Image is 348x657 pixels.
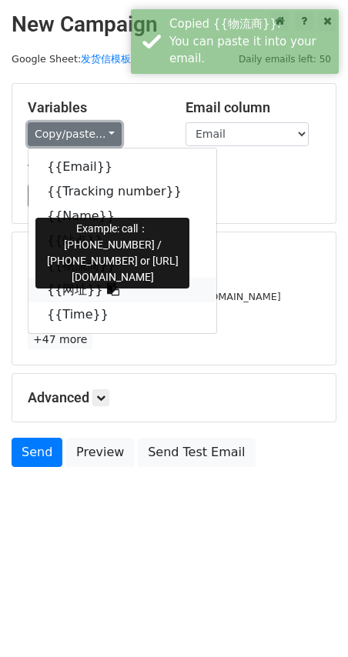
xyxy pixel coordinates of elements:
[35,218,189,288] div: Example: call：[PHONE_NUMBER] / [PHONE_NUMBER] or [URL][DOMAIN_NAME]
[28,291,281,302] small: [PERSON_NAME][EMAIL_ADDRESS][DOMAIN_NAME]
[28,122,122,146] a: Copy/paste...
[28,204,216,228] a: {{Name}}
[28,179,216,204] a: {{Tracking number}}
[28,278,216,302] a: {{网址}}
[12,12,336,38] h2: New Campaign
[271,583,348,657] iframe: Chat Widget
[186,99,320,116] h5: Email column
[271,583,348,657] div: 聊天小组件
[28,253,216,278] a: {{物流商}}
[169,15,333,68] div: Copied {{物流商}}. You can paste it into your email.
[28,99,162,116] h5: Variables
[81,53,131,65] a: 发货信模板
[28,228,216,253] a: {{站点}}
[28,389,320,406] h5: Advanced
[12,53,131,65] small: Google Sheet:
[28,330,92,349] a: +47 more
[138,438,255,467] a: Send Test Email
[28,155,216,179] a: {{Email}}
[28,302,216,327] a: {{Time}}
[66,438,134,467] a: Preview
[12,438,62,467] a: Send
